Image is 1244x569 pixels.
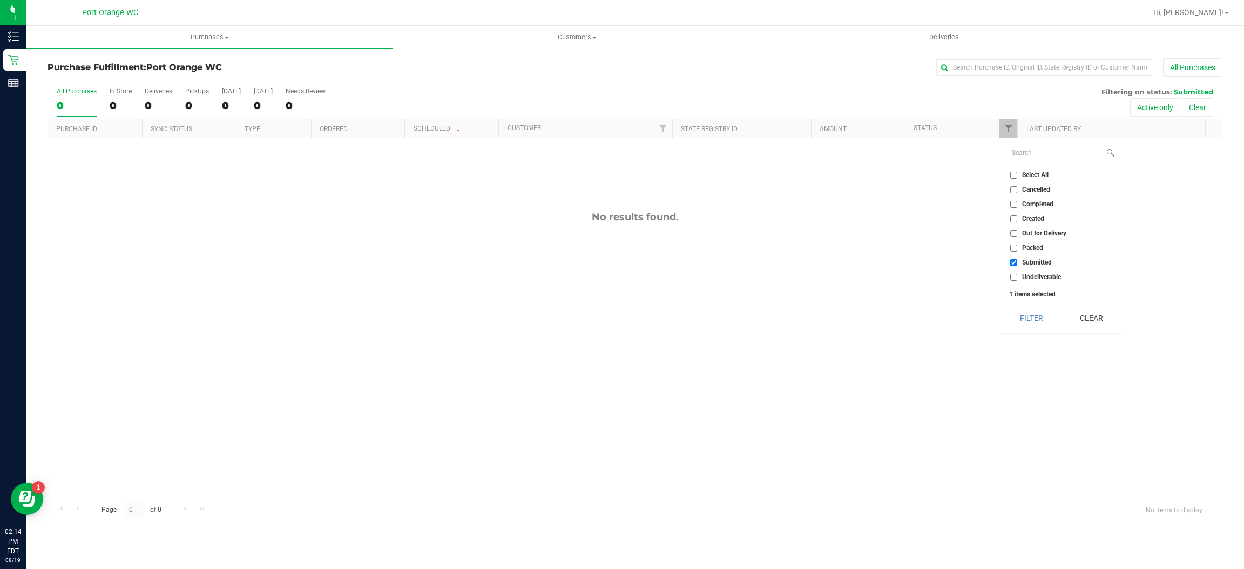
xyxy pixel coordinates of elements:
span: Page of 0 [92,502,170,518]
span: Created [1022,215,1044,222]
input: Cancelled [1010,186,1017,193]
span: Packed [1022,245,1043,251]
a: Filter [999,119,1017,138]
div: 1 items selected [1009,290,1114,298]
p: 02:14 PM EDT [5,527,21,556]
span: Hi, [PERSON_NAME]! [1153,8,1223,17]
input: Created [1010,215,1017,222]
a: State Registry ID [681,125,738,133]
iframe: Resource center [11,483,43,515]
span: Select All [1022,172,1049,178]
input: Out for Delivery [1010,230,1017,237]
input: Packed [1010,245,1017,252]
div: 0 [145,99,172,112]
input: Search [1006,145,1104,161]
a: Deliveries [761,26,1128,49]
button: Clear [1182,98,1213,117]
a: Customers [393,26,760,49]
p: 08/19 [5,556,21,564]
a: Scheduled [414,125,463,132]
button: Active only [1130,98,1180,117]
div: [DATE] [254,87,273,95]
div: 0 [286,99,326,112]
div: All Purchases [57,87,97,95]
input: Select All [1010,172,1017,179]
a: Last Updated By [1026,125,1081,133]
input: Submitted [1010,259,1017,266]
button: Clear [1065,306,1117,330]
a: Customer [508,124,541,132]
inline-svg: Inventory [8,31,19,42]
span: No items to display [1137,502,1211,518]
div: 0 [254,99,273,112]
a: Filter [654,119,672,138]
div: Needs Review [286,87,326,95]
inline-svg: Reports [8,78,19,89]
a: Type [245,125,260,133]
div: In Store [110,87,132,95]
span: Customers [394,32,760,42]
input: Search Purchase ID, Original ID, State Registry ID or Customer Name... [936,59,1152,76]
div: 0 [185,99,209,112]
span: Port Orange WC [82,8,138,17]
button: All Purchases [1163,58,1222,77]
div: PickUps [185,87,209,95]
input: Undeliverable [1010,274,1017,281]
button: Filter [1006,306,1058,330]
div: 0 [110,99,132,112]
div: 0 [57,99,97,112]
div: No results found. [48,211,1222,223]
span: Filtering on status: [1101,87,1172,96]
a: Ordered [320,125,348,133]
span: Submitted [1174,87,1213,96]
span: Submitted [1022,259,1052,266]
span: Completed [1022,201,1053,207]
a: Sync Status [151,125,192,133]
input: Completed [1010,201,1017,208]
div: Deliveries [145,87,172,95]
span: Out for Delivery [1022,230,1066,236]
div: 0 [222,99,241,112]
a: Amount [820,125,847,133]
inline-svg: Retail [8,55,19,65]
span: Undeliverable [1022,274,1061,280]
iframe: Resource center unread badge [32,481,45,494]
span: Cancelled [1022,186,1050,193]
span: Purchases [26,32,393,42]
span: Deliveries [915,32,973,42]
a: Purchases [26,26,393,49]
span: Port Orange WC [146,62,222,72]
h3: Purchase Fulfillment: [48,63,439,72]
div: [DATE] [222,87,241,95]
a: Status [914,124,937,132]
a: Purchase ID [56,125,97,133]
